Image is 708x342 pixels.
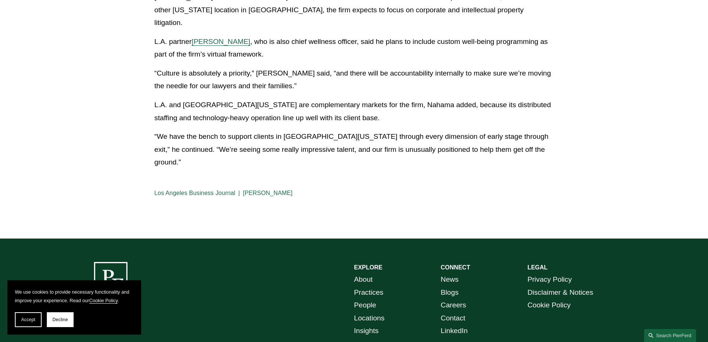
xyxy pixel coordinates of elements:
button: Decline [47,312,74,327]
a: Cookie Policy [527,299,570,312]
section: Cookie banner [7,280,141,335]
p: We use cookies to provide necessary functionality and improve your experience. Read our . [15,288,134,305]
a: [PERSON_NAME] [243,190,293,196]
a: Insights [354,325,379,338]
strong: LEGAL [527,264,547,271]
a: Practices [354,286,384,299]
a: Contact [441,312,465,325]
p: L.A. partner , who is also chief wellness officer, said he plans to include custom well-being pro... [154,35,553,61]
a: Locations [354,312,385,325]
a: About [354,273,373,286]
a: Search this site [644,329,696,342]
a: Cookie Policy [89,298,118,303]
a: Disclaimer & Notices [527,286,593,299]
a: [PERSON_NAME] [192,38,250,45]
a: Privacy Policy [527,273,572,286]
button: Accept [15,312,42,327]
p: L.A. and [GEOGRAPHIC_DATA][US_STATE] are complementary markets for the firm, Nahama added, becaus... [154,99,553,124]
p: “We have the bench to support clients in [GEOGRAPHIC_DATA][US_STATE] through every dimension of e... [154,130,553,169]
a: News [441,273,459,286]
a: People [354,299,376,312]
p: “Culture is absolutely a priority,” [PERSON_NAME] said, “and there will be accountability interna... [154,67,553,93]
a: Careers [441,299,466,312]
strong: CONNECT [441,264,470,271]
strong: EXPLORE [354,264,382,271]
a: Los Angeles Business Journal [154,190,235,196]
a: Blogs [441,286,459,299]
a: LinkedIn [441,325,468,338]
span: Decline [52,317,68,322]
span: Accept [21,317,35,322]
